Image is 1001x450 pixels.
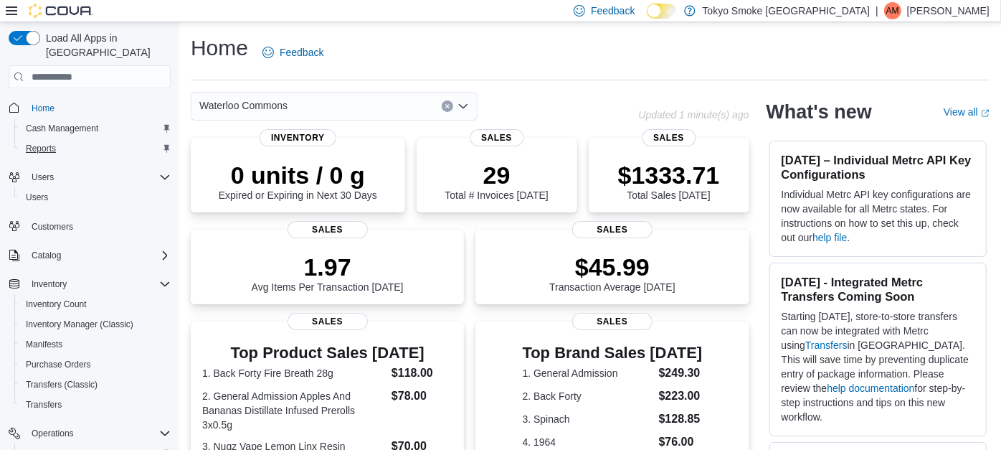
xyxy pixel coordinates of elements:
[40,31,171,60] span: Load All Apps in [GEOGRAPHIC_DATA]
[26,247,171,264] span: Catalog
[20,376,103,393] a: Transfers (Classic)
[805,339,848,351] a: Transfers
[3,216,176,237] button: Customers
[32,103,54,114] span: Home
[638,109,749,121] p: Updated 1 minute(s) ago
[20,356,97,373] a: Purchase Orders
[549,253,675,281] p: $45.99
[26,143,56,154] span: Reports
[20,296,171,313] span: Inventory Count
[20,376,171,393] span: Transfers (Classic)
[981,109,990,118] svg: External link
[32,278,67,290] span: Inventory
[14,314,176,334] button: Inventory Manager (Classic)
[26,100,60,117] a: Home
[782,153,974,182] h3: [DATE] – Individual Metrc API Key Configurations
[191,34,248,62] h1: Home
[20,396,67,413] a: Transfers
[3,97,176,118] button: Home
[26,169,60,186] button: Users
[523,389,653,403] dt: 2. Back Forty
[3,167,176,187] button: Users
[26,123,98,134] span: Cash Management
[20,189,171,206] span: Users
[642,129,696,146] span: Sales
[29,4,93,18] img: Cova
[944,106,990,118] a: View allExternal link
[26,399,62,411] span: Transfers
[202,389,386,432] dt: 2. General Admission Apples And Bananas Distillate Infused Prerolls 3x0.5g
[549,253,675,293] div: Transaction Average [DATE]
[26,379,98,390] span: Transfers (Classic)
[14,355,176,375] button: Purchase Orders
[659,388,703,405] dd: $223.00
[812,232,847,243] a: help file
[32,428,74,439] span: Operations
[703,2,870,19] p: Tokyo Smoke [GEOGRAPHIC_DATA]
[26,217,171,235] span: Customers
[202,366,386,380] dt: 1. Back Forty Fire Breath 28g
[457,100,469,112] button: Open list of options
[445,161,548,189] p: 29
[20,336,171,353] span: Manifests
[202,344,452,362] h3: Top Product Sales [DATE]
[618,161,720,201] div: Total Sales [DATE]
[20,296,92,313] a: Inventory Count
[20,140,62,157] a: Reports
[26,218,79,235] a: Customers
[20,336,68,353] a: Manifests
[14,294,176,314] button: Inventory Count
[20,396,171,413] span: Transfers
[20,140,171,157] span: Reports
[219,161,377,201] div: Expired or Expiring in Next 30 Days
[3,274,176,294] button: Inventory
[572,313,653,330] span: Sales
[26,276,171,293] span: Inventory
[886,2,899,19] span: AM
[782,309,974,424] p: Starting [DATE], store-to-store transfers can now be integrated with Metrc using in [GEOGRAPHIC_D...
[26,425,171,442] span: Operations
[20,120,104,137] a: Cash Management
[767,100,872,123] h2: What's new
[392,388,452,405] dd: $78.00
[26,339,62,350] span: Manifests
[20,120,171,137] span: Cash Management
[14,334,176,355] button: Manifests
[3,245,176,266] button: Catalog
[20,356,171,373] span: Purchase Orders
[782,187,974,245] p: Individual Metrc API key configurations are now available for all Metrc states. For instructions ...
[260,129,336,146] span: Inventory
[26,192,48,203] span: Users
[257,38,329,67] a: Feedback
[907,2,990,19] p: [PERSON_NAME]
[659,365,703,382] dd: $249.30
[3,423,176,444] button: Operations
[199,97,288,114] span: Waterloo Commons
[280,45,323,60] span: Feedback
[26,299,87,310] span: Inventory Count
[572,221,653,238] span: Sales
[32,221,73,233] span: Customers
[14,395,176,415] button: Transfers
[32,250,61,261] span: Catalog
[26,319,133,330] span: Inventory Manager (Classic)
[26,276,72,293] button: Inventory
[523,344,703,362] h3: Top Brand Sales [DATE]
[884,2,901,19] div: Alex Main
[26,247,67,264] button: Catalog
[26,98,171,116] span: Home
[32,172,54,183] span: Users
[14,187,176,207] button: Users
[20,189,54,206] a: Users
[26,359,91,370] span: Purchase Orders
[14,139,176,159] button: Reports
[591,4,635,18] span: Feedback
[876,2,878,19] p: |
[647,4,677,19] input: Dark Mode
[288,221,368,238] span: Sales
[827,383,914,394] a: help documentation
[26,169,171,186] span: Users
[219,161,377,189] p: 0 units / 0 g
[523,412,653,426] dt: 3. Spinach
